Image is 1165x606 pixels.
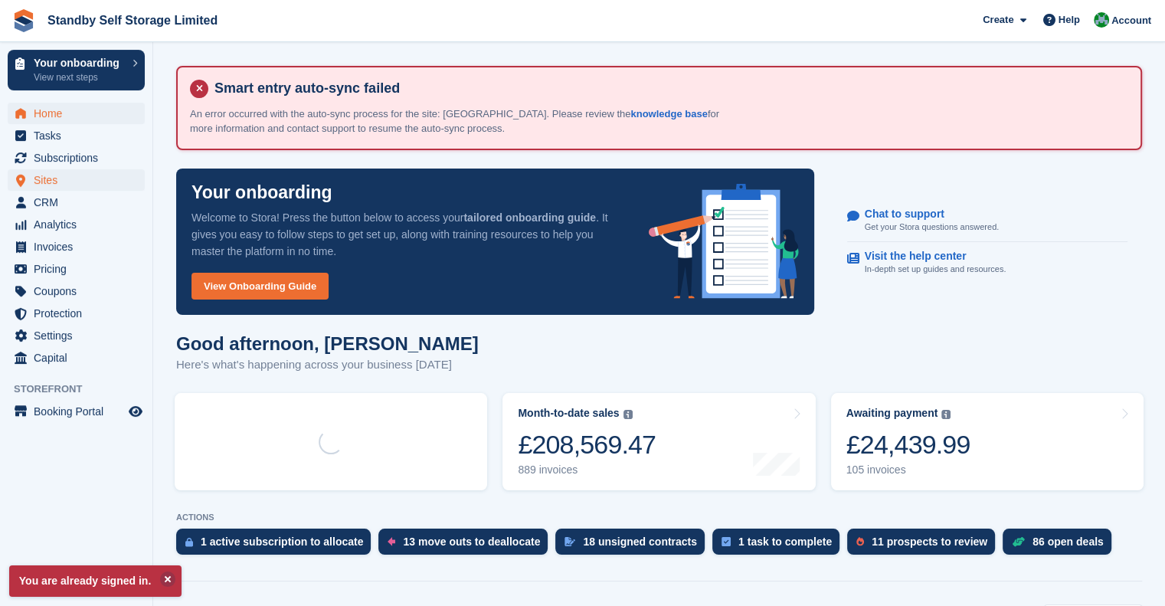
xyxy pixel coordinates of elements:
img: contract_signature_icon-13c848040528278c33f63329250d36e43548de30e8caae1d1a13099fd9432cc5.svg [565,537,575,546]
a: Preview store [126,402,145,421]
span: Create [983,12,1013,28]
img: onboarding-info-6c161a55d2c0e0a8cae90662b2fe09162a5109e8cc188191df67fb4f79e88e88.svg [649,184,799,299]
a: Standby Self Storage Limited [41,8,224,33]
img: active_subscription_to_allocate_icon-d502201f5373d7db506a760aba3b589e785aa758c864c3986d89f69b8ff3... [185,537,193,547]
span: Protection [34,303,126,324]
span: Tasks [34,125,126,146]
p: You are already signed in. [9,565,182,597]
span: Home [34,103,126,124]
p: An error occurred with the auto-sync process for the site: [GEOGRAPHIC_DATA]. Please review the f... [190,106,726,136]
img: icon-info-grey-7440780725fd019a000dd9b08b2336e03edf1995a4989e88bcd33f0948082b44.svg [941,410,951,419]
div: 11 prospects to review [872,536,987,548]
div: 86 open deals [1032,536,1104,548]
div: 1 task to complete [738,536,832,548]
img: task-75834270c22a3079a89374b754ae025e5fb1db73e45f91037f5363f120a921f8.svg [722,537,731,546]
span: Subscriptions [34,147,126,169]
img: stora-icon-8386f47178a22dfd0bd8f6a31ec36ba5ce8667c1dd55bd0f319d3a0aa187defe.svg [12,9,35,32]
p: In-depth set up guides and resources. [865,263,1006,276]
p: Here's what's happening across your business [DATE] [176,356,479,374]
span: Sites [34,169,126,191]
div: Awaiting payment [846,407,938,420]
span: Settings [34,325,126,346]
a: View Onboarding Guide [191,273,329,300]
a: menu [8,147,145,169]
p: Your onboarding [191,184,332,201]
p: ACTIONS [176,513,1142,522]
a: menu [8,347,145,369]
a: menu [8,280,145,302]
span: Invoices [34,236,126,257]
span: Help [1059,12,1080,28]
span: Account [1111,13,1151,28]
a: 86 open deals [1003,529,1119,562]
div: 1 active subscription to allocate [201,536,363,548]
img: deal-1b604bf984904fb50ccaf53a9ad4b4a5d6e5aea283cecdc64d6e3604feb123c2.svg [1012,536,1025,547]
span: Coupons [34,280,126,302]
img: Megan Cotton [1094,12,1109,28]
img: icon-info-grey-7440780725fd019a000dd9b08b2336e03edf1995a4989e88bcd33f0948082b44.svg [623,410,633,419]
img: prospect-51fa495bee0391a8d652442698ab0144808aea92771e9ea1ae160a38d050c398.svg [856,537,864,546]
a: menu [8,192,145,213]
p: Your onboarding [34,57,125,68]
a: Your onboarding View next steps [8,50,145,90]
div: 18 unsigned contracts [583,536,697,548]
p: Chat to support [865,208,987,221]
a: Chat to support Get your Stora questions answered. [847,200,1127,242]
div: £208,569.47 [518,429,656,460]
a: 1 active subscription to allocate [176,529,378,562]
a: Month-to-date sales £208,569.47 889 invoices [502,393,815,490]
a: menu [8,401,145,422]
a: 18 unsigned contracts [555,529,712,562]
h4: Smart entry auto-sync failed [208,80,1128,97]
span: Capital [34,347,126,369]
span: Analytics [34,214,126,235]
a: menu [8,236,145,257]
span: Storefront [14,382,152,397]
a: menu [8,214,145,235]
p: Welcome to Stora! Press the button below to access your . It gives you easy to follow steps to ge... [191,209,624,260]
span: Booking Portal [34,401,126,422]
a: 13 move outs to deallocate [378,529,555,562]
div: £24,439.99 [846,429,970,460]
p: Get your Stora questions answered. [865,221,999,234]
span: CRM [34,192,126,213]
a: menu [8,125,145,146]
div: 13 move outs to deallocate [403,536,540,548]
a: knowledge base [630,108,707,120]
strong: tailored onboarding guide [463,211,596,224]
a: Awaiting payment £24,439.99 105 invoices [831,393,1144,490]
a: 1 task to complete [712,529,847,562]
a: menu [8,169,145,191]
a: menu [8,258,145,280]
span: Pricing [34,258,126,280]
a: 11 prospects to review [847,529,1003,562]
a: Visit the help center In-depth set up guides and resources. [847,242,1127,283]
div: 105 invoices [846,464,970,477]
p: Visit the help center [865,250,994,263]
p: View next steps [34,70,125,84]
div: 889 invoices [518,464,656,477]
a: menu [8,325,145,346]
h1: Good afternoon, [PERSON_NAME] [176,333,479,354]
a: menu [8,303,145,324]
div: Month-to-date sales [518,407,619,420]
img: move_outs_to_deallocate_icon-f764333ba52eb49d3ac5e1228854f67142a1ed5810a6f6cc68b1a99e826820c5.svg [388,537,395,546]
a: menu [8,103,145,124]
